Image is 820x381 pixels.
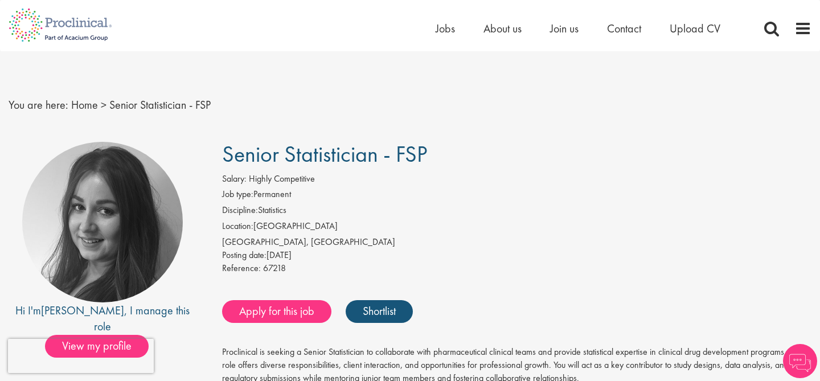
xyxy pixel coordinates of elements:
[9,302,196,335] div: Hi I'm , I manage this role
[222,249,266,261] span: Posting date:
[783,344,817,378] img: Chatbot
[222,262,261,275] label: Reference:
[222,188,811,204] li: Permanent
[222,188,253,201] label: Job type:
[263,262,286,274] span: 67218
[71,97,98,112] a: breadcrumb link
[222,236,811,249] div: [GEOGRAPHIC_DATA], [GEOGRAPHIC_DATA]
[483,21,522,36] a: About us
[41,303,124,318] a: [PERSON_NAME]
[249,173,315,185] span: Highly Competitive
[222,220,253,233] label: Location:
[222,220,811,236] li: [GEOGRAPHIC_DATA]
[346,300,413,323] a: Shortlist
[550,21,579,36] a: Join us
[101,97,106,112] span: >
[222,249,811,262] div: [DATE]
[8,339,154,373] iframe: reCAPTCHA
[9,97,68,112] span: You are here:
[222,204,811,220] li: Statistics
[222,173,247,186] label: Salary:
[222,204,258,217] label: Discipline:
[436,21,455,36] a: Jobs
[607,21,641,36] a: Contact
[22,142,183,302] img: imeage of recruiter Heidi Hennigan
[45,337,160,352] a: View my profile
[670,21,720,36] a: Upload CV
[45,335,149,358] span: View my profile
[222,300,331,323] a: Apply for this job
[109,97,211,112] span: Senior Statistician - FSP
[222,140,427,169] span: Senior Statistician - FSP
